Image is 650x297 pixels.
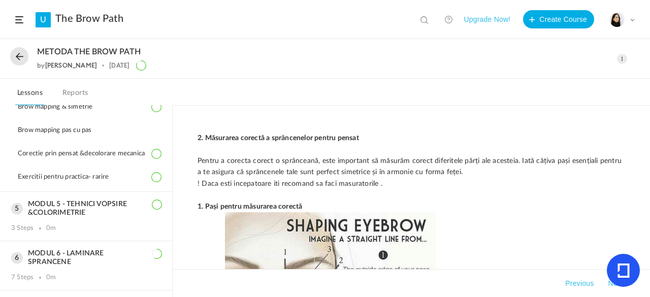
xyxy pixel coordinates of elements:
[55,13,123,25] a: The Brow Path
[198,203,302,210] strong: 1. Pași pentru măsurarea corectă
[37,62,97,69] div: by
[11,200,161,217] h3: MODUL 5 - TEHNICI VOPSIRE &COLORIMETRIE
[610,13,624,27] img: poza-profil.jpg
[464,10,510,28] button: Upgrade Now!
[46,224,56,233] div: 0m
[523,10,594,28] button: Create Course
[11,224,34,233] div: 3 Steps
[563,277,596,289] button: Previous
[18,103,106,111] span: Brow mapping & simetrie
[46,274,56,282] div: 0m
[18,126,105,135] span: Brow mapping pas cu pas
[18,173,122,181] span: Exercitii pentru practica- rarire
[198,135,359,142] strong: 2. Măsurarea corectă a sprâncenelor pentru pensat
[18,150,157,158] span: Corectie prin pensat &decolorare mecanica
[45,61,97,69] a: [PERSON_NAME]
[11,249,161,267] h3: MODUL 6 - LAMINARE SPRANCENE
[36,12,51,27] a: U
[15,86,45,106] a: Lessons
[109,62,129,69] div: [DATE]
[198,155,625,178] p: Pentru a corecta corect o sprânceană, este important să măsurăm corect diferitele părți ale acest...
[60,86,90,106] a: Reports
[198,178,625,189] p: ! Daca esti incepatoare iti recomand sa faci masuratorile .
[37,47,141,57] span: METODA THE BROW PATH
[606,277,625,289] button: Next
[11,274,34,282] div: 7 Steps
